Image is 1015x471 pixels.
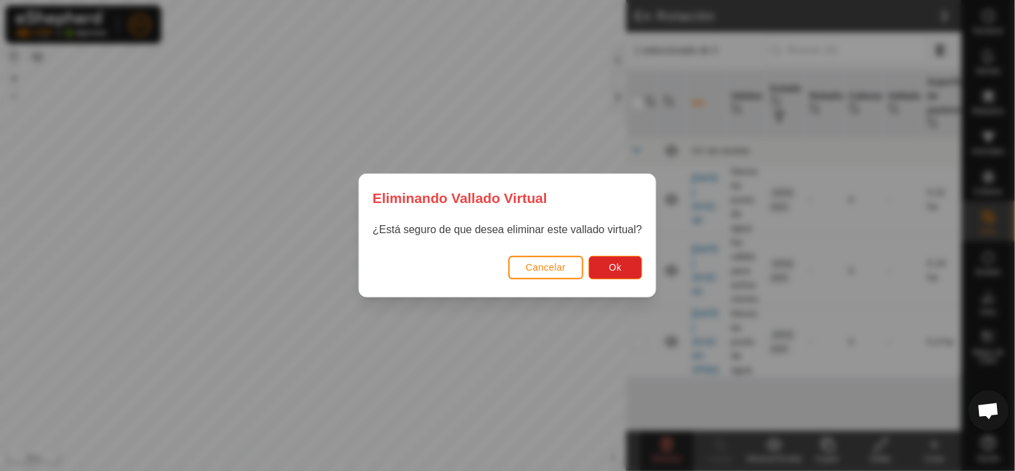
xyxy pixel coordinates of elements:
[373,188,547,208] span: Eliminando Vallado Virtual
[589,256,642,279] button: Ok
[509,256,583,279] button: Cancelar
[526,262,566,273] span: Cancelar
[373,222,642,238] p: ¿Está seguro de que desea eliminar este vallado virtual?
[969,391,1009,431] div: Chat abierto
[610,262,622,273] span: Ok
